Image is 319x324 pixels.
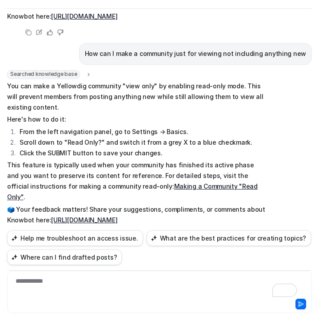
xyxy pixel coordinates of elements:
li: Scroll down to "Read Only?" and switch it from a grey X to a blue checkmark. [17,137,267,148]
p: How can I make a community just for viewing not including anything new [85,48,306,59]
span: Searched knowledge base [7,70,80,79]
button: Where can I find drafted posts? [7,249,122,265]
a: [URL][DOMAIN_NAME] [51,216,117,224]
li: Click the SUBMIT button to save your changes. [17,148,267,158]
button: What are the best practices for creating topics? [147,230,311,246]
p: This feature is typically used when your community has finished its active phase and you want to ... [7,160,267,202]
p: 🗳️ Your feedback matters! Share your suggestions, compliments, or comments about Knowbot here: [7,204,267,225]
button: Help me troubleshoot an access issue. [7,230,143,246]
div: To enrich screen reader interactions, please activate Accessibility in Grammarly extension settings [9,277,303,297]
a: [URL][DOMAIN_NAME] [51,12,117,20]
p: 🗳️ Your feedback matters! Share your suggestions, compliments, or comments about Knowbot here: [7,0,267,22]
p: Here's how to do it: [7,114,267,125]
li: From the left navigation panel, go to Settings → Basics. [17,126,267,137]
p: You can make a Yellowdig community "view only" by enabling read-only mode. This will prevent memb... [7,81,267,113]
